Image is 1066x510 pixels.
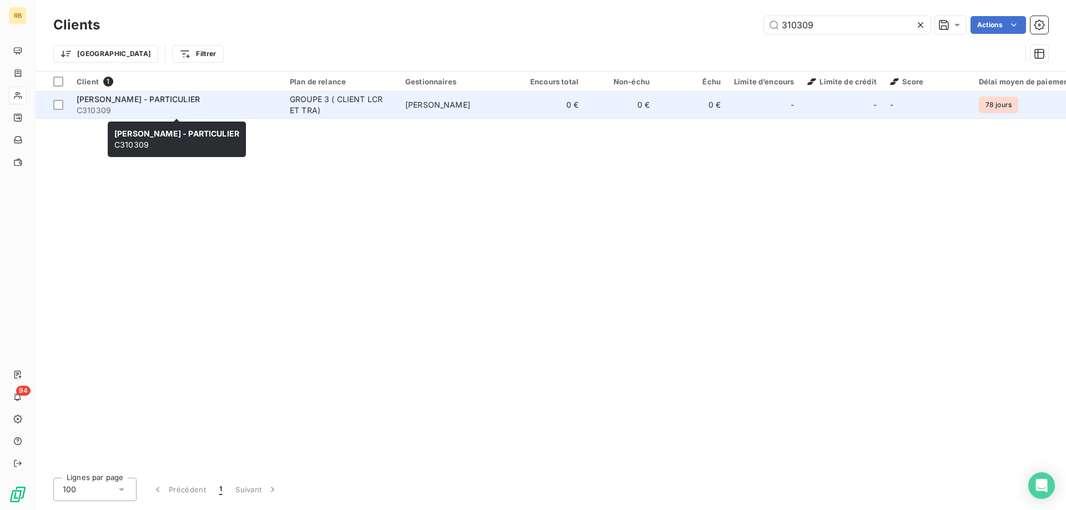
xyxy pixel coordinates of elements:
td: 0 € [585,92,656,118]
span: 1 [103,77,113,87]
button: Actions [971,16,1026,34]
div: Limite d’encours [734,77,794,86]
td: 0 € [514,92,585,118]
div: Plan de relance [290,77,392,86]
span: [PERSON_NAME] [405,100,470,109]
span: [PERSON_NAME] - PARTICULIER [114,129,239,138]
span: - [791,99,794,110]
span: - [890,100,893,109]
div: Open Intercom Messenger [1028,472,1055,499]
div: Encours total [521,77,579,86]
button: [GEOGRAPHIC_DATA] [53,45,158,63]
div: Non-échu [592,77,650,86]
span: Client [77,77,99,86]
input: Rechercher [764,16,931,34]
button: 1 [213,478,229,501]
span: 94 [16,386,31,396]
span: 78 jours [979,97,1018,113]
div: GROUPE 3 ( CLIENT LCR ET TRA) [290,94,392,116]
button: Précédent [145,478,213,501]
span: 100 [63,484,76,495]
span: 1 [219,484,222,495]
span: Limite de crédit [807,77,876,86]
button: Filtrer [172,45,223,63]
td: 0 € [656,92,727,118]
h3: Clients [53,15,100,35]
button: Suivant [229,478,285,501]
span: C310309 [77,105,276,116]
span: [PERSON_NAME] - PARTICULIER [77,94,200,104]
span: C310309 [114,129,239,149]
div: Gestionnaires [405,77,507,86]
div: RB [9,7,27,24]
div: Échu [663,77,721,86]
span: - [873,99,877,110]
img: Logo LeanPay [9,486,27,503]
span: Score [890,77,924,86]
